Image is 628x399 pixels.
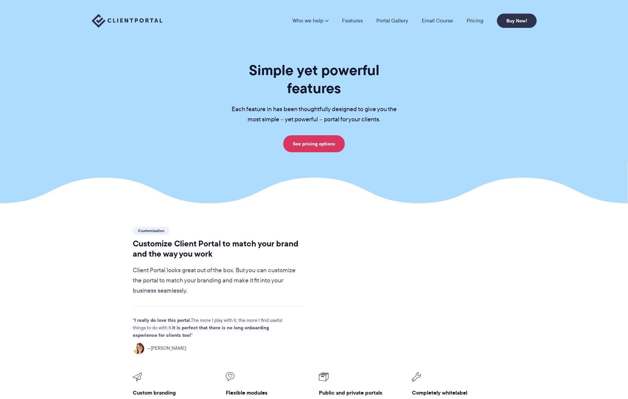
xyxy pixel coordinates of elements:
[134,316,191,324] strong: I really do love this portal.
[412,389,496,396] h3: Completely whitelabel
[133,265,304,296] p: Client Portal looks great out of the box. But you can customize the portal to match your branding...
[342,18,363,23] a: Features
[467,18,483,23] a: Pricing
[422,18,453,23] a: Email Course
[133,389,216,396] h3: Custom branding
[319,389,402,396] h3: Public and private portals
[133,317,292,339] p: The more I play with it, the more I find useful things to do with it.
[376,18,408,23] a: Portal Gallery
[221,104,408,125] p: Each feature in has been thoughtfully designed to give you the most simple – yet powerful – porta...
[133,324,269,339] strong: It is perfect that there is no long onboarding experience for clients too!
[133,239,304,259] h2: Customize Client Portal to match your brand and the way you work
[147,345,186,352] span: [PERSON_NAME]
[497,14,537,28] a: Buy Now!
[226,389,309,396] h3: Flexible modules
[283,135,345,152] a: See pricing options
[133,227,169,235] span: Customization
[221,61,408,97] h1: Simple yet powerful features
[292,18,328,23] a: Who we help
